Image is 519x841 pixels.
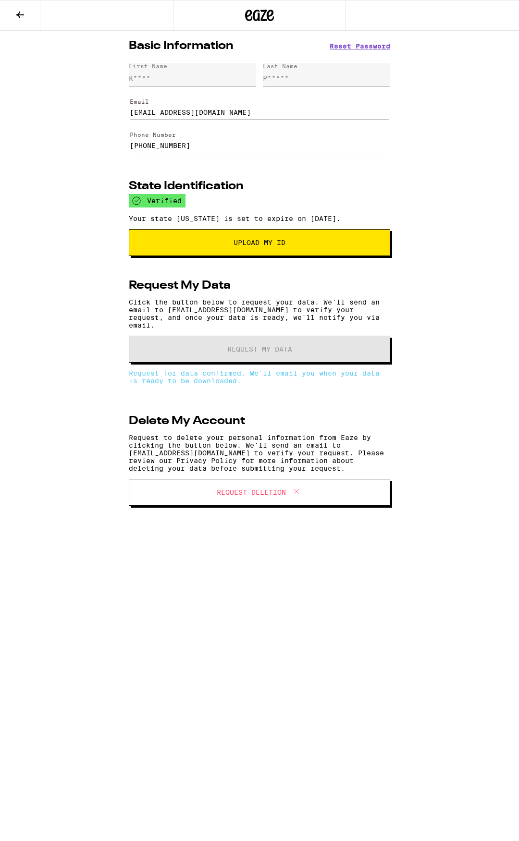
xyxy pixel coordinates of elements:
[129,415,245,427] h2: Delete My Account
[330,43,390,49] button: Reset Password
[130,132,176,138] label: Phone Number
[129,369,390,385] p: Request for data confirmed. We'll email you when your data is ready to be downloaded.
[263,63,297,69] div: Last Name
[129,229,390,256] button: Upload My ID
[234,239,285,246] span: Upload My ID
[129,434,390,472] p: Request to delete your personal information from Eaze by clicking the button below. We'll send an...
[227,346,292,353] span: request my data
[129,336,390,363] button: request my data
[129,280,231,292] h2: Request My Data
[129,215,390,222] p: Your state [US_STATE] is set to expire on [DATE].
[129,298,390,329] p: Click the button below to request your data. We'll send an email to [EMAIL_ADDRESS][DOMAIN_NAME] ...
[129,90,390,123] form: Edit Email Address
[129,479,390,506] button: Request Deletion
[129,40,234,52] h2: Basic Information
[11,7,74,14] span: Hi. Need any help?
[217,489,286,496] span: Request Deletion
[129,123,390,157] form: Edit Phone Number
[129,63,167,69] div: First Name
[129,181,244,192] h2: State Identification
[129,194,185,207] div: verified
[130,98,149,105] label: Email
